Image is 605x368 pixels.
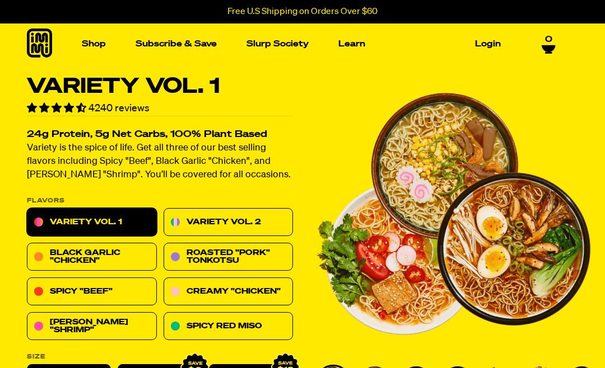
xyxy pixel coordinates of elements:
a: Variety Vol. 1 [27,209,157,237]
p: Variety is the spice of life. Get all three of our best selling flavors including Spicy "Beef", B... [27,142,293,182]
a: Variety Vol. 2 [164,209,294,237]
span: 0 [545,35,552,45]
a: Login [471,35,505,53]
span: 4240 reviews [89,103,150,114]
a: Roasted "Pork" Tonkotsu [164,243,294,271]
a: Creamy "Chicken" [164,278,294,306]
img: Variety Vol. 1 [315,76,591,351]
h2: 24g Protein, 5g Net Carbs, 100% Plant Based [27,130,293,140]
li: 1 of 8 [315,76,591,351]
label: Size [27,354,293,360]
a: Black Garlic "Chicken" [27,243,157,271]
a: 0 [542,35,556,54]
a: Subscribe & Save [131,35,221,53]
h1: Variety Vol. 1 [27,76,293,97]
nav: Main navigation [77,23,505,64]
a: Shop [77,35,110,53]
a: Learn [334,35,370,53]
a: Spicy Red Miso [164,313,294,341]
iframe: Marketing Popup [6,316,121,362]
a: Spicy "Beef" [27,278,157,306]
p: Flavors [27,198,293,204]
p: Free U.S Shipping on Orders Over $60 [227,7,378,17]
a: [PERSON_NAME] "Shrimp" [27,313,157,341]
span: 4.55 stars [27,103,89,114]
div: PDP main carousel [315,76,591,351]
a: Slurp Society [242,35,313,53]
